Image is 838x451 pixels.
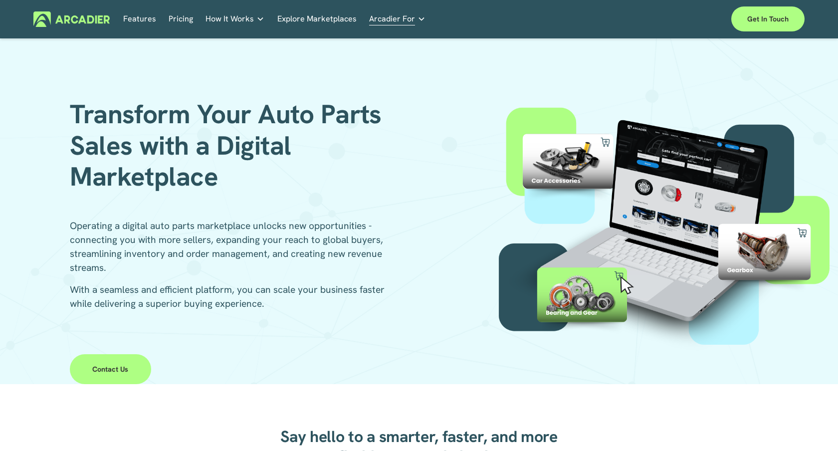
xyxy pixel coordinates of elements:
[169,11,193,27] a: Pricing
[70,354,151,384] a: Contact Us
[33,11,110,27] img: Arcadier
[731,6,805,31] a: Get in touch
[123,11,156,27] a: Features
[206,12,254,26] span: How It Works
[277,11,357,27] a: Explore Marketplaces
[369,11,425,27] a: folder dropdown
[369,12,415,26] span: Arcadier For
[70,219,386,275] p: Operating a digital auto parts marketplace unlocks new opportunities - connecting you with more s...
[70,99,416,192] h1: Transform Your Auto Parts Sales with a Digital Marketplace
[206,11,264,27] a: folder dropdown
[70,283,386,311] p: With a seamless and efficient platform, you can scale your business faster while delivering a sup...
[788,403,838,451] div: Widget de chat
[788,403,838,451] iframe: Chat Widget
